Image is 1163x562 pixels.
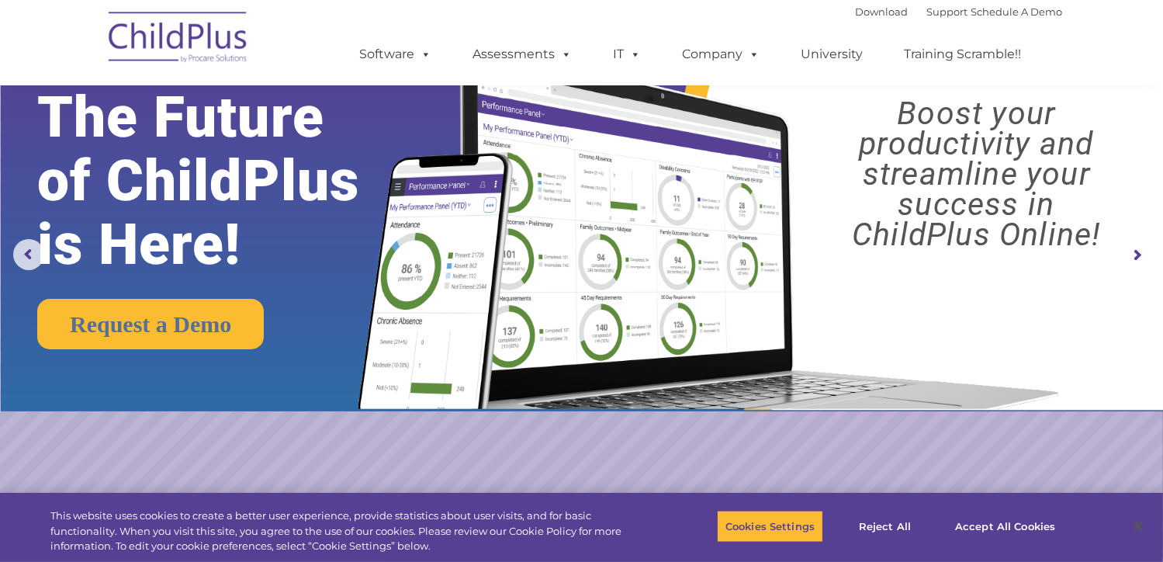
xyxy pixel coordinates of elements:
[37,85,409,276] rs-layer: The Future of ChildPlus is Here!
[216,102,263,114] span: Last name
[37,299,264,349] a: Request a Demo
[786,39,879,70] a: University
[216,166,282,178] span: Phone number
[971,5,1063,18] a: Schedule A Demo
[889,39,1037,70] a: Training Scramble!!
[667,39,776,70] a: Company
[344,39,448,70] a: Software
[458,39,588,70] a: Assessments
[717,510,823,543] button: Cookies Settings
[947,510,1064,543] button: Accept All Cookies
[804,99,1149,250] rs-layer: Boost your productivity and streamline your success in ChildPlus Online!
[1121,509,1155,543] button: Close
[598,39,657,70] a: IT
[856,5,909,18] a: Download
[927,5,968,18] a: Support
[50,508,639,554] div: This website uses cookies to create a better user experience, provide statistics about user visit...
[101,1,256,78] img: ChildPlus by Procare Solutions
[856,5,1063,18] font: |
[836,510,933,543] button: Reject All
